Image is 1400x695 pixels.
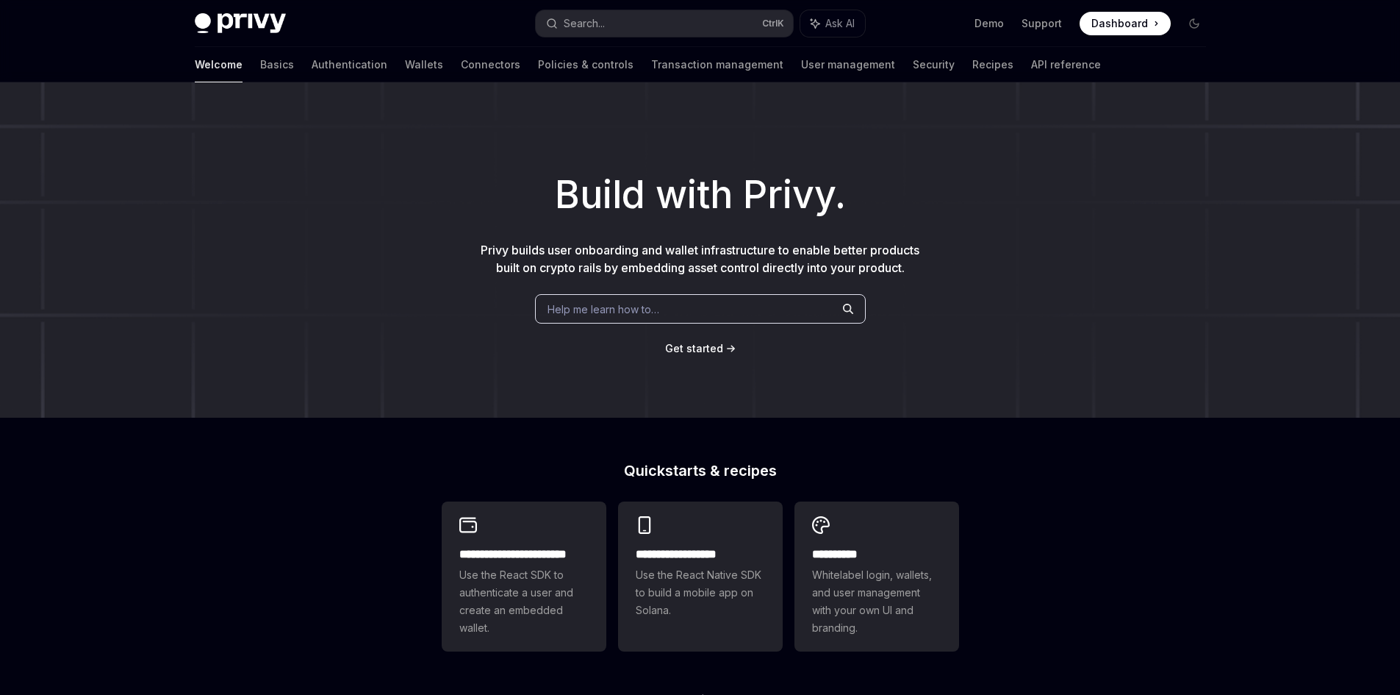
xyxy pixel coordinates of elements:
a: Welcome [195,47,243,82]
a: API reference [1031,47,1101,82]
a: Recipes [972,47,1013,82]
a: Demo [974,16,1004,31]
span: Use the React Native SDK to build a mobile app on Solana. [636,566,765,619]
a: Get started [665,341,723,356]
span: Use the React SDK to authenticate a user and create an embedded wallet. [459,566,589,637]
span: Whitelabel login, wallets, and user management with your own UI and branding. [812,566,941,637]
button: Ask AI [800,10,865,37]
span: Privy builds user onboarding and wallet infrastructure to enable better products built on crypto ... [481,243,919,275]
a: Security [913,47,955,82]
div: Search... [564,15,605,32]
a: Dashboard [1080,12,1171,35]
button: Toggle dark mode [1182,12,1206,35]
span: Dashboard [1091,16,1148,31]
img: dark logo [195,13,286,34]
h1: Build with Privy. [24,166,1376,224]
a: Policies & controls [538,47,633,82]
span: Help me learn how to… [548,302,659,317]
a: User management [801,47,895,82]
h2: Quickstarts & recipes [442,463,959,478]
a: Support [1022,16,1062,31]
a: **** *****Whitelabel login, wallets, and user management with your own UI and branding. [794,502,959,652]
a: Wallets [405,47,443,82]
a: **** **** **** ***Use the React Native SDK to build a mobile app on Solana. [618,502,783,652]
a: Authentication [312,47,387,82]
button: Search...CtrlK [536,10,793,37]
a: Connectors [461,47,520,82]
a: Basics [260,47,294,82]
span: Ctrl K [762,18,784,29]
span: Get started [665,342,723,354]
span: Ask AI [825,16,855,31]
a: Transaction management [651,47,783,82]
